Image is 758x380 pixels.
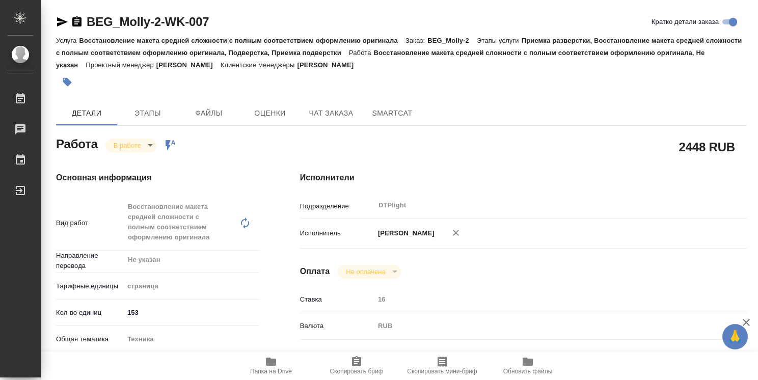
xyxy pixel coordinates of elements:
span: Файлы [184,107,233,120]
p: Этапы услуги [477,37,522,44]
p: Услуга [56,37,79,44]
span: Кратко детали заказа [652,17,719,27]
button: Скопировать мини-бриф [399,351,485,380]
p: Исполнитель [300,228,374,238]
span: Папка на Drive [250,368,292,375]
div: страница [124,278,259,295]
p: [PERSON_NAME] [374,228,435,238]
p: [PERSON_NAME] [297,61,361,69]
p: Кол-во единиц [56,308,124,318]
p: Восстановление макета средней сложности с полным соответствием оформлению оригинала, Не указан [56,49,705,69]
span: Детали [62,107,111,120]
input: ✎ Введи что-нибудь [124,305,259,320]
span: Скопировать бриф [330,368,383,375]
h4: Исполнители [300,172,747,184]
span: Чат заказа [307,107,356,120]
p: Подразделение [300,201,374,211]
button: Удалить исполнителя [445,222,467,244]
p: Восстановление макета средней сложности с полным соответствием оформлению оригинала [79,37,405,44]
span: Скопировать мини-бриф [407,368,477,375]
span: Обновить файлы [503,368,553,375]
h2: 2448 RUB [679,138,735,155]
p: Вид работ [56,218,124,228]
button: Скопировать ссылку для ЯМессенджера [56,16,68,28]
div: Техника [124,331,259,348]
h4: Основная информация [56,172,259,184]
p: Общая тематика [56,334,124,344]
button: В работе [111,141,144,150]
a: BEG_Molly-2-WK-007 [87,15,209,29]
button: Обновить файлы [485,351,571,380]
h2: Работа [56,134,98,152]
button: Не оплачена [343,267,388,276]
p: Заказ: [405,37,427,44]
p: Работа [349,49,374,57]
p: Направление перевода [56,251,124,271]
p: Ставка [300,294,374,305]
p: Тарифные единицы [56,281,124,291]
button: Скопировать бриф [314,351,399,380]
button: Добавить тэг [56,71,78,93]
span: Оценки [246,107,294,120]
button: 🙏 [722,324,748,349]
span: Этапы [123,107,172,120]
p: Клиентские менеджеры [221,61,297,69]
span: SmartCat [368,107,417,120]
input: Пустое поле [374,292,710,307]
span: 🙏 [726,326,744,347]
p: Валюта [300,321,374,331]
div: RUB [374,317,710,335]
h4: Оплата [300,265,330,278]
p: Проектный менеджер [86,61,156,69]
div: В работе [338,265,400,279]
button: Скопировать ссылку [71,16,83,28]
p: [PERSON_NAME] [156,61,221,69]
button: Папка на Drive [228,351,314,380]
p: BEG_Molly-2 [427,37,477,44]
div: В работе [105,139,156,152]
